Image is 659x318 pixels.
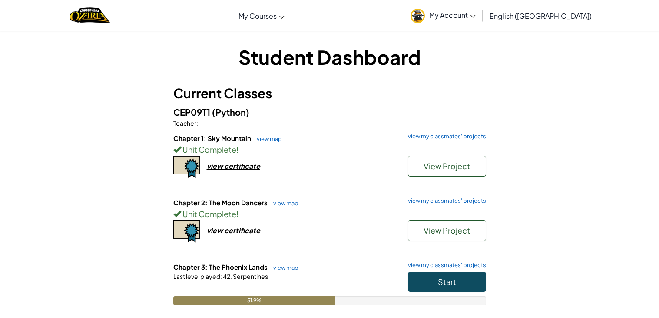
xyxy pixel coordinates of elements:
a: My Courses [234,4,289,27]
img: Home [70,7,110,24]
div: 51.9% [173,296,336,305]
span: Teacher [173,119,196,127]
span: English ([GEOGRAPHIC_DATA]) [490,11,592,20]
span: : [220,272,222,280]
a: view my classmates' projects [404,134,486,139]
span: Last level played [173,272,220,280]
span: ! [236,209,238,219]
span: Chapter 1: Sky Mountain [173,134,252,142]
span: View Project [424,161,470,171]
span: Chapter 3: The Phoenix Lands [173,263,269,271]
span: Serpentines [232,272,268,280]
span: (Python) [212,107,249,117]
span: View Project [424,225,470,235]
h1: Student Dashboard [173,44,486,70]
h3: Current Classes [173,84,486,103]
img: avatar [411,9,425,23]
a: English ([GEOGRAPHIC_DATA]) [485,4,596,27]
div: view certificate [207,161,260,171]
button: View Project [408,220,486,241]
a: view certificate [173,161,260,171]
span: CEP09T1 [173,107,212,117]
span: Unit Complete [181,144,236,154]
img: certificate-icon.png [173,220,200,243]
a: view map [269,264,298,271]
button: View Project [408,156,486,177]
span: 42. [222,272,232,280]
span: Chapter 2: The Moon Dancers [173,198,269,207]
a: view my classmates' projects [404,262,486,268]
button: Start [408,272,486,292]
a: view certificate [173,226,260,235]
a: Ozaria by CodeCombat logo [70,7,110,24]
span: Unit Complete [181,209,236,219]
a: view map [252,135,282,142]
span: My Account [429,10,476,20]
span: ! [236,144,238,154]
a: view my classmates' projects [404,198,486,204]
div: view certificate [207,226,260,235]
a: My Account [406,2,480,29]
span: : [196,119,198,127]
img: certificate-icon.png [173,156,200,178]
span: Start [438,277,456,287]
a: view map [269,200,298,207]
span: My Courses [238,11,277,20]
